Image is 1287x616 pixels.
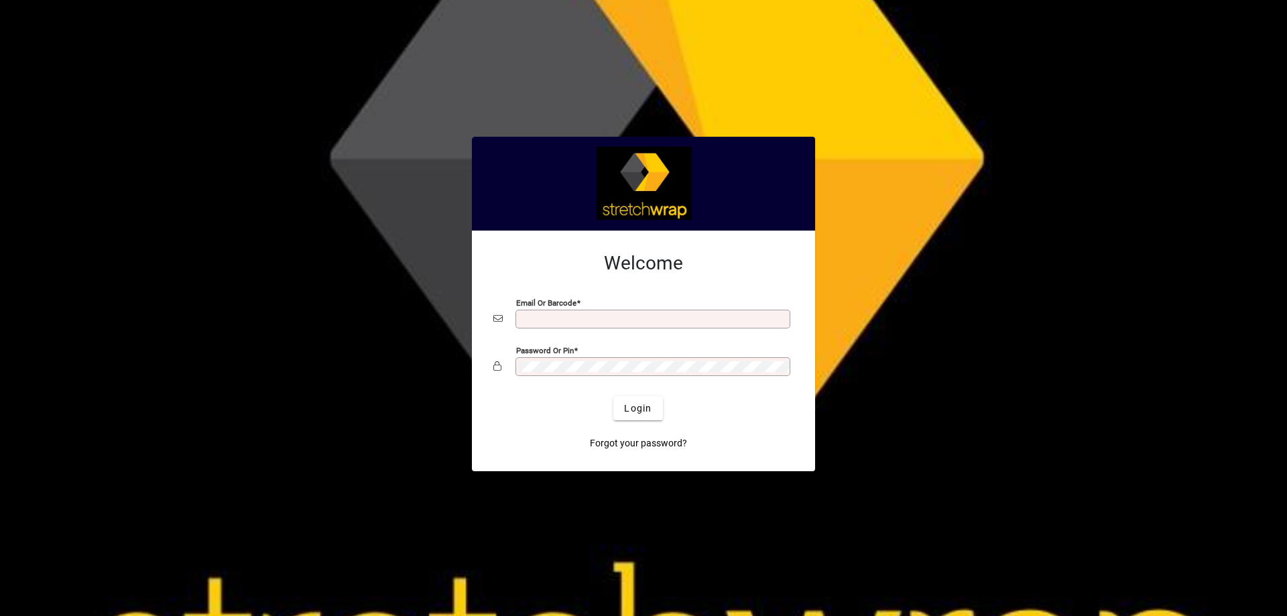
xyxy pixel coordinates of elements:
a: Forgot your password? [585,431,692,455]
span: Forgot your password? [590,436,687,450]
mat-label: Password or Pin [516,346,574,355]
span: Login [624,402,652,416]
h2: Welcome [493,252,794,275]
mat-label: Email or Barcode [516,298,576,308]
button: Login [613,396,662,420]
